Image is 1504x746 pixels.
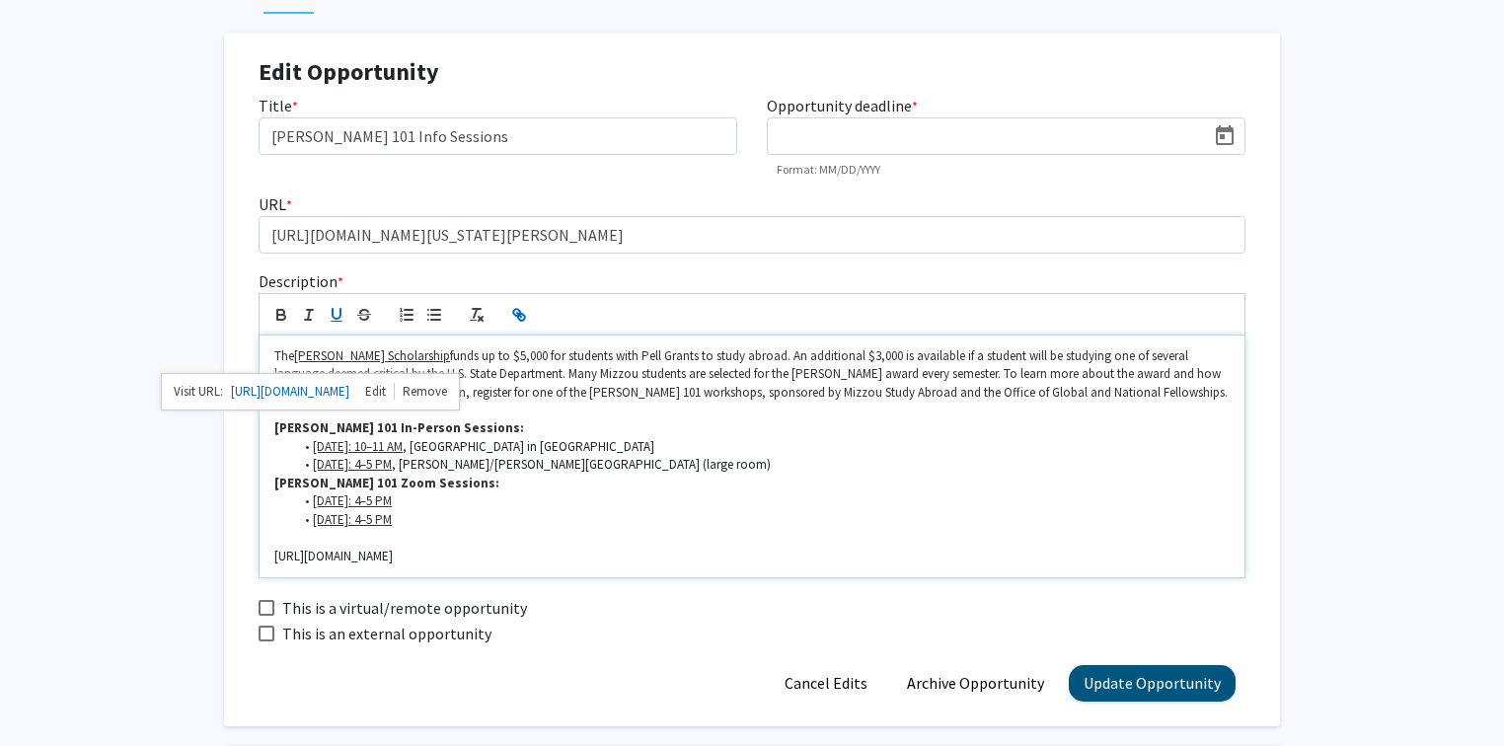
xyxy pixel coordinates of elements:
label: URL [259,192,292,216]
span: This is a virtual/remote opportunity [282,596,527,620]
span: This is an external opportunity [282,622,491,645]
iframe: Chat [15,657,84,731]
a: [DATE]: 10–11 AM [313,438,403,455]
span: The [274,347,294,364]
strong: [PERSON_NAME] 101 In-Person Sessions: [274,419,524,436]
a: [DATE]: 4–5 PM [313,511,392,528]
span: funds up to $5,000 for students with Pell Grants to study abroad. An additional $3,000 is availab... [274,347,1228,401]
label: Description [259,269,343,293]
mat-hint: Format: MM/DD/YYYY [777,163,880,177]
a: [DATE]: 4–5 PM [313,492,392,509]
label: Title [259,94,298,117]
button: Archive Opportunity [892,665,1059,702]
strong: Edit Opportunity [259,56,439,87]
button: Cancel Edits [770,665,882,702]
p: [URL][DOMAIN_NAME] [274,548,1230,565]
a: [DATE]: 4–5 PM [313,456,392,473]
span: , [GEOGRAPHIC_DATA] in [GEOGRAPHIC_DATA] [403,438,654,455]
button: Open calendar [1205,118,1244,154]
a: [PERSON_NAME] Scholarship [294,347,450,364]
span: , [PERSON_NAME]/[PERSON_NAME][GEOGRAPHIC_DATA] (large room) [392,456,771,473]
a: [URL][DOMAIN_NAME] [231,379,349,405]
label: Opportunity deadline [767,94,918,117]
button: Update Opportunity [1069,665,1236,702]
strong: [PERSON_NAME] 101 Zoom Sessions: [274,475,499,491]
